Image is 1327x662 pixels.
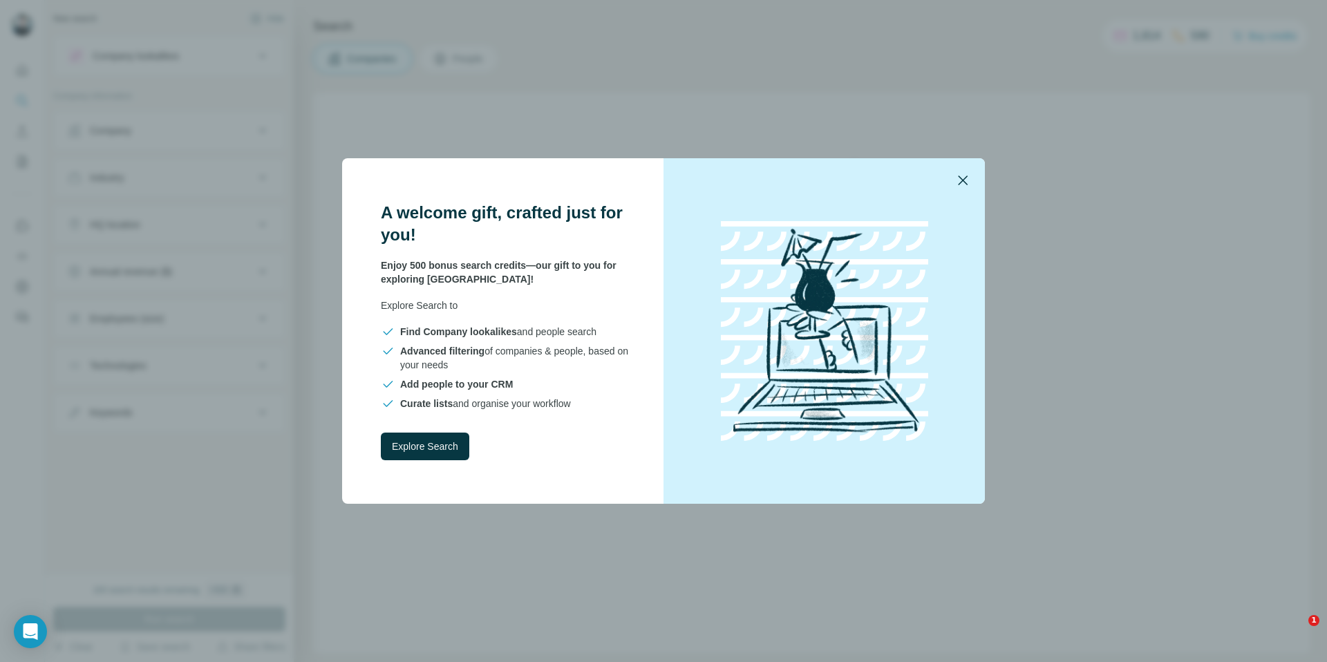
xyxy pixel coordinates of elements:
span: and organise your workflow [400,397,571,410]
span: of companies & people, based on your needs [400,344,630,372]
span: Curate lists [400,398,453,409]
span: Advanced filtering [400,346,484,357]
p: Enjoy 500 bonus search credits—our gift to you for exploring [GEOGRAPHIC_DATA]! [381,258,630,286]
span: Explore Search [392,439,458,453]
p: Explore Search to [381,299,630,312]
span: Find Company lookalikes [400,326,517,337]
h3: A welcome gift, crafted just for you! [381,202,630,246]
div: Open Intercom Messenger [14,615,47,648]
button: Explore Search [381,433,469,460]
span: and people search [400,325,596,339]
iframe: Intercom live chat [1280,615,1313,648]
img: laptop [700,207,949,455]
span: 1 [1308,615,1319,626]
span: Add people to your CRM [400,379,513,390]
